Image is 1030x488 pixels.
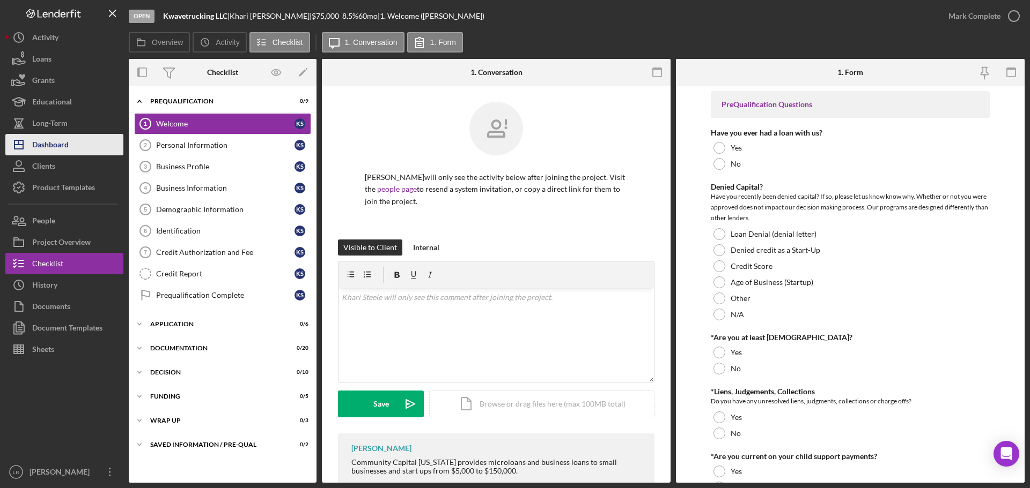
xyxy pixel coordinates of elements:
[156,248,295,257] div: Credit Authorization and Fee
[711,129,990,137] div: Have you ever had a loan with us?
[322,32,404,52] button: 1. Conversation
[338,391,424,417] button: Save
[731,348,742,357] label: Yes
[150,393,282,400] div: Funding
[163,11,227,20] b: Kwavetrucking LLC
[295,204,305,215] div: K S
[156,162,295,171] div: Business Profile
[295,140,305,151] div: K S
[32,296,70,320] div: Documents
[32,134,69,158] div: Dashboard
[731,294,751,303] label: Other
[295,290,305,301] div: K S
[134,113,311,134] a: 1WelcomeKS
[994,441,1019,467] div: Open Intercom Messenger
[722,100,979,109] div: PreQualification Questions
[731,413,742,422] label: Yes
[365,171,628,207] p: [PERSON_NAME] will only see the activity below after joining the project. Visit the to resend a s...
[295,268,305,279] div: K S
[156,141,295,149] div: Personal Information
[156,291,295,299] div: Prequalification Complete
[32,210,55,234] div: People
[163,12,230,20] div: |
[32,339,54,363] div: Sheets
[5,70,123,91] button: Grants
[144,228,147,234] tspan: 6
[150,321,282,327] div: Application
[32,27,58,51] div: Activity
[289,441,308,448] div: 0 / 2
[295,226,305,236] div: K S
[32,317,102,341] div: Document Templates
[731,364,741,373] label: No
[134,284,311,306] a: Prequalification CompleteKS
[13,469,19,475] text: LR
[32,274,57,298] div: History
[249,32,310,52] button: Checklist
[731,230,816,238] label: Loan Denial (denial letter)
[150,369,282,376] div: Decision
[156,184,295,192] div: Business Information
[345,38,398,47] label: 1. Conversation
[5,317,123,339] button: Document Templates
[5,27,123,48] button: Activity
[5,112,123,134] button: Long-Term
[207,68,238,77] div: Checklist
[134,177,311,199] a: 4Business InformationKS
[152,38,183,47] label: Overview
[5,231,123,253] button: Project Overview
[731,246,820,254] label: Denied credit as a Start-Up
[731,160,741,168] label: No
[711,191,990,223] div: Have you recently been denied capital? If so, please let us know know why. Whether or not you wer...
[32,48,51,72] div: Loans
[5,134,123,155] button: Dashboard
[711,183,990,191] div: Denied Capital?
[5,339,123,360] button: Sheets
[134,156,311,177] a: 3Business ProfileKS
[289,345,308,351] div: 0 / 20
[5,177,123,198] a: Product Templates
[5,48,123,70] button: Loans
[837,68,863,77] div: 1. Form
[5,461,123,483] button: LR[PERSON_NAME]
[129,10,154,23] div: Open
[32,91,72,115] div: Educational
[295,118,305,129] div: K S
[377,184,417,193] a: people page
[295,183,305,193] div: K S
[230,12,312,20] div: Khari [PERSON_NAME] |
[338,239,402,256] button: Visible to Client
[216,38,239,47] label: Activity
[5,91,123,112] a: Educational
[5,274,123,296] a: History
[156,227,295,235] div: Identification
[32,177,95,201] div: Product Templates
[731,467,742,476] label: Yes
[134,242,311,263] a: 7Credit Authorization and FeeKS
[358,12,378,20] div: 60 mo
[134,199,311,220] a: 5Demographic InformationKS
[129,32,190,52] button: Overview
[32,70,55,94] div: Grants
[150,98,282,104] div: Prequalification
[731,144,742,152] label: Yes
[150,345,282,351] div: Documentation
[731,278,813,287] label: Age of Business (Startup)
[378,12,484,20] div: | 1. Welcome ([PERSON_NAME])
[27,461,97,485] div: [PERSON_NAME]
[938,5,1025,27] button: Mark Complete
[289,417,308,424] div: 0 / 3
[373,391,389,417] div: Save
[711,333,990,342] div: *Are you at least [DEMOGRAPHIC_DATA]?
[144,142,147,148] tspan: 2
[342,12,358,20] div: 8.5 %
[193,32,246,52] button: Activity
[312,11,339,20] span: $75,000
[5,296,123,317] button: Documents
